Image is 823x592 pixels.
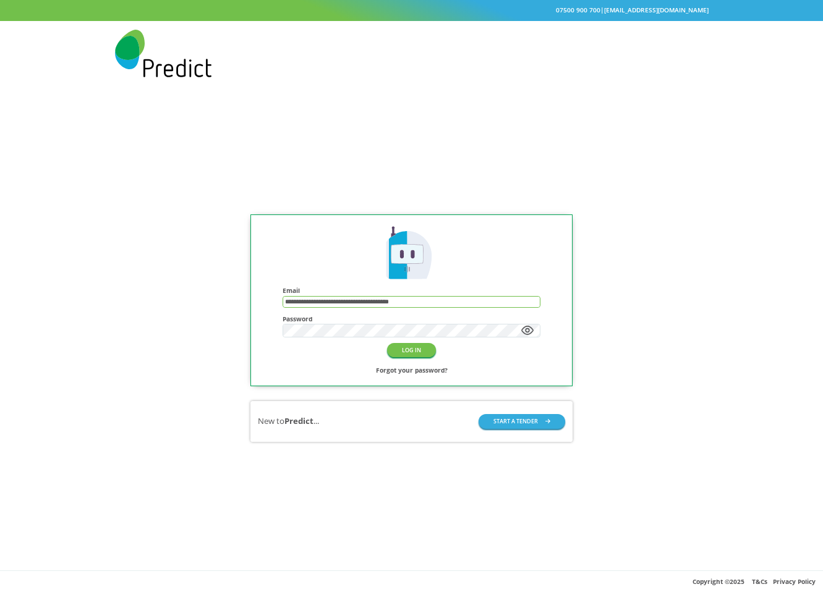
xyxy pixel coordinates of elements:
[115,4,709,16] div: |
[382,224,441,284] img: Predict Mobile
[387,343,436,357] button: LOG IN
[556,6,600,14] a: 07500 900 700
[752,577,767,586] a: T&Cs
[773,577,816,586] a: Privacy Policy
[258,415,319,427] div: New to ...
[479,414,565,428] button: START A TENDER
[604,6,709,14] a: [EMAIL_ADDRESS][DOMAIN_NAME]
[376,365,448,376] a: Forgot your password?
[284,415,313,426] b: Predict
[115,30,212,77] img: Predict Mobile
[283,287,540,294] h4: Email
[283,315,540,323] h4: Password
